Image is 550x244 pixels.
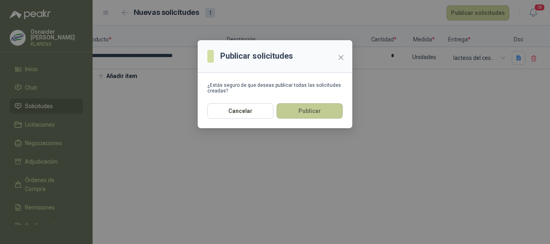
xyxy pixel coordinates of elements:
[207,82,343,94] div: ¿Estás seguro de que deseas publicar todas las solicitudes creadas?
[335,51,347,64] button: Close
[338,54,344,61] span: close
[220,50,293,62] h3: Publicar solicitudes
[207,103,273,119] button: Cancelar
[277,103,343,119] button: Publicar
